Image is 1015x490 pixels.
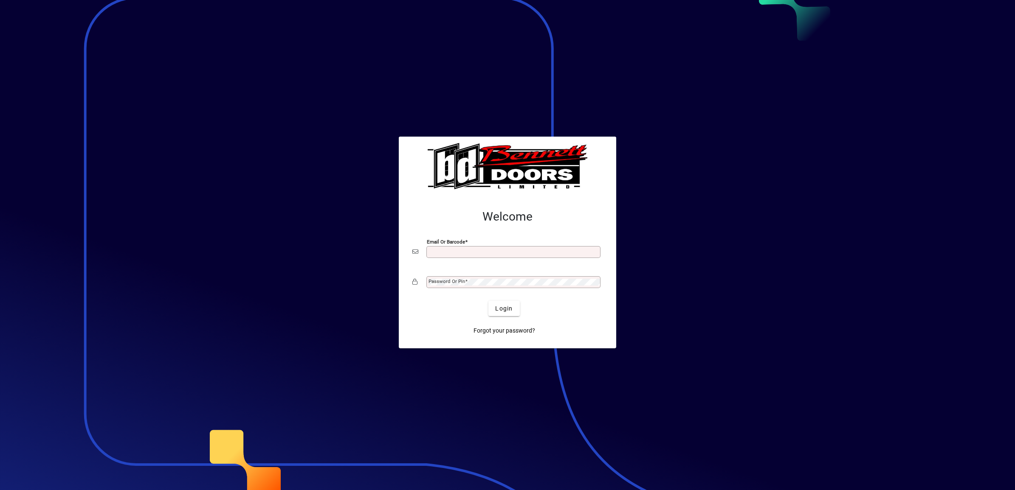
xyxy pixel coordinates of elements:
mat-label: Password or Pin [429,278,465,284]
mat-label: Email or Barcode [427,239,465,245]
span: Login [495,304,513,313]
a: Forgot your password? [470,323,539,338]
button: Login [488,301,519,316]
span: Forgot your password? [474,326,535,335]
h2: Welcome [412,210,603,224]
